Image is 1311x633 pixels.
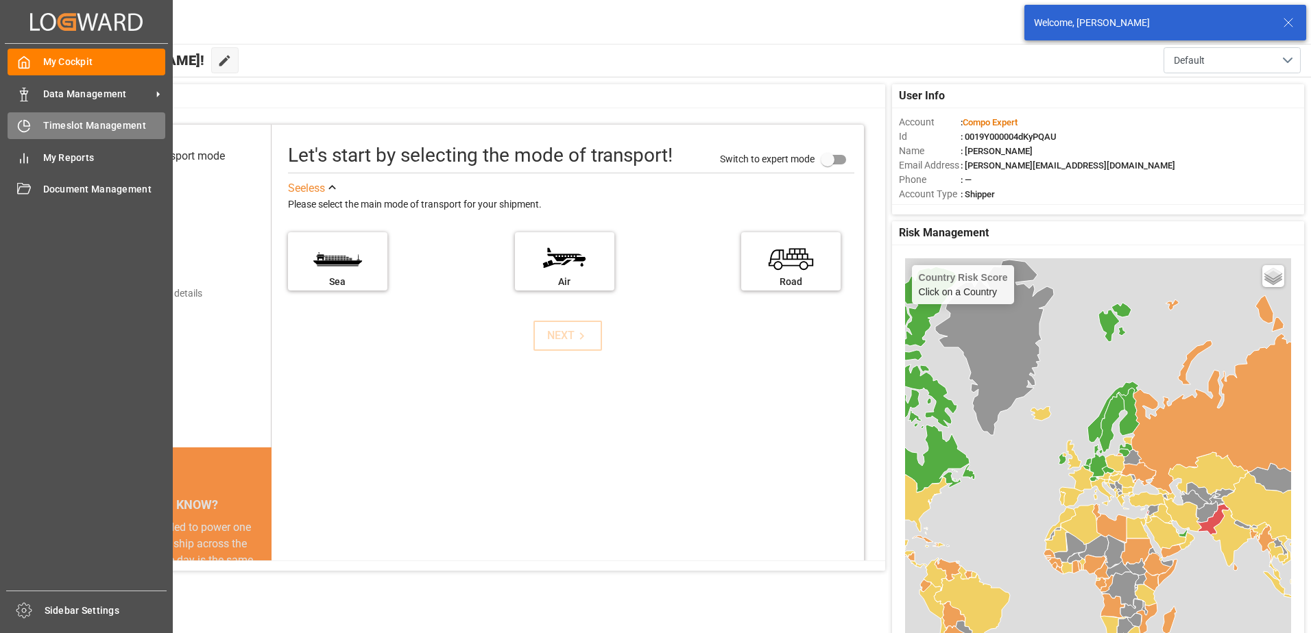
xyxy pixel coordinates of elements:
[8,49,165,75] a: My Cockpit
[919,272,1008,283] h4: Country Risk Score
[899,144,961,158] span: Name
[748,275,834,289] div: Road
[899,115,961,129] span: Account
[295,275,381,289] div: Sea
[1262,265,1284,287] a: Layers
[961,189,995,199] span: : Shipper
[547,327,589,344] div: NEXT
[961,146,1033,156] span: : [PERSON_NAME]
[961,175,972,185] span: : —
[288,197,854,213] div: Please select the main mode of transport for your shipment.
[43,151,166,165] span: My Reports
[961,160,1175,171] span: : [PERSON_NAME][EMAIL_ADDRESS][DOMAIN_NAME]
[899,187,961,201] span: Account Type
[720,153,815,164] span: Switch to expert mode
[899,129,961,144] span: Id
[288,141,673,170] div: Let's start by selecting the mode of transport!
[43,182,166,197] span: Document Management
[899,225,989,241] span: Risk Management
[961,117,1018,127] span: :
[45,604,167,618] span: Sidebar Settings
[8,176,165,203] a: Document Management
[961,132,1057,142] span: : 0019Y000004dKyPQAU
[1174,53,1205,68] span: Default
[288,180,325,197] div: See less
[919,272,1008,297] div: Click on a Country
[1034,16,1270,30] div: Welcome, [PERSON_NAME]
[8,144,165,171] a: My Reports
[899,173,961,187] span: Phone
[899,88,945,104] span: User Info
[522,275,608,289] div: Air
[533,321,602,351] button: NEXT
[1164,47,1301,73] button: open menu
[963,117,1018,127] span: Compo Expert
[899,158,961,173] span: Email Address
[43,119,166,133] span: Timeslot Management
[43,55,166,69] span: My Cockpit
[117,286,202,301] div: Add shipping details
[8,112,165,139] a: Timeslot Management
[57,47,204,73] span: Hello [PERSON_NAME]!
[43,87,152,101] span: Data Management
